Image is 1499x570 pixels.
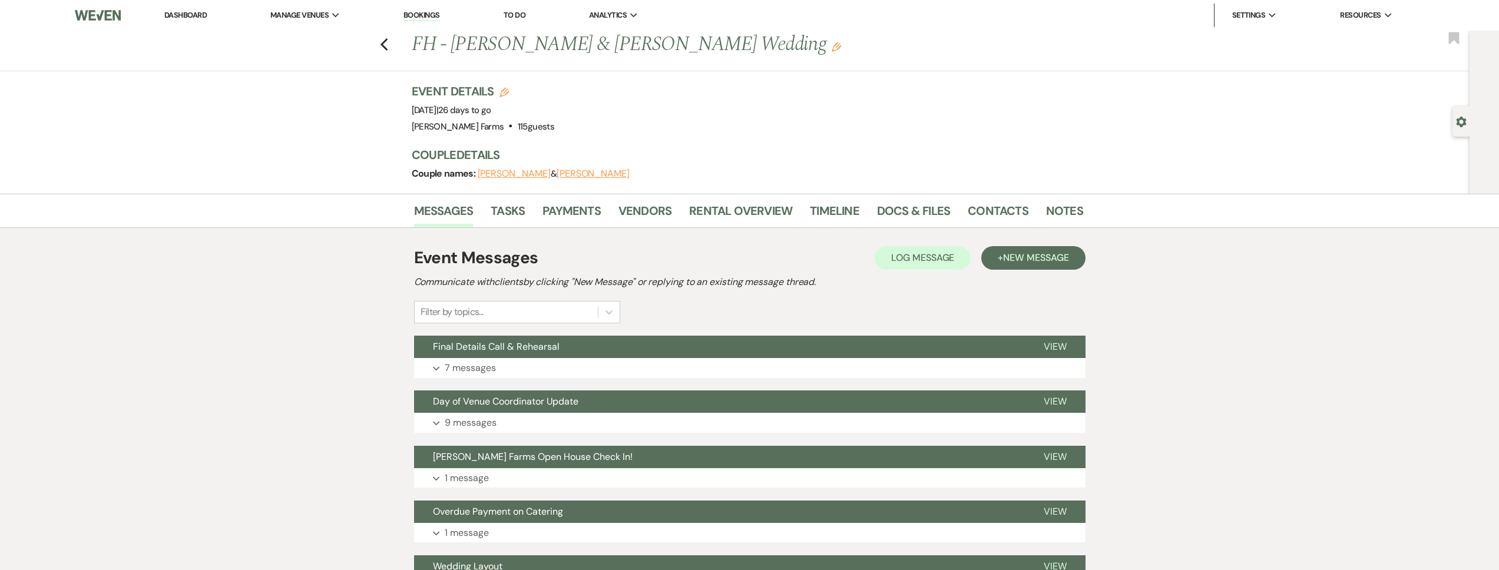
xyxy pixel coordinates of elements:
[1456,115,1467,127] button: Open lead details
[875,246,971,270] button: Log Message
[1025,446,1086,468] button: View
[689,201,792,227] a: Rental Overview
[414,446,1025,468] button: [PERSON_NAME] Farms Open House Check In!
[1044,450,1067,463] span: View
[557,169,630,178] button: [PERSON_NAME]
[433,395,578,407] span: Day of Venue Coordinator Update
[891,251,954,264] span: Log Message
[1003,251,1068,264] span: New Message
[414,501,1025,523] button: Overdue Payment on Catering
[478,169,551,178] button: [PERSON_NAME]
[421,305,484,319] div: Filter by topics...
[1044,395,1067,407] span: View
[414,275,1086,289] h2: Communicate with clients by clicking "New Message" or replying to an existing message thread.
[414,201,474,227] a: Messages
[414,246,538,270] h1: Event Messages
[832,41,841,52] button: Edit
[1232,9,1266,21] span: Settings
[504,10,525,20] a: To Do
[589,9,627,21] span: Analytics
[1025,336,1086,358] button: View
[968,201,1028,227] a: Contacts
[491,201,525,227] a: Tasks
[75,3,121,28] img: Weven Logo
[438,104,491,116] span: 26 days to go
[412,83,554,100] h3: Event Details
[433,450,633,463] span: [PERSON_NAME] Farms Open House Check In!
[1046,201,1083,227] a: Notes
[981,246,1085,270] button: +New Message
[414,523,1086,543] button: 1 message
[414,413,1086,433] button: 9 messages
[478,168,630,180] span: &
[1025,390,1086,413] button: View
[445,360,496,376] p: 7 messages
[877,201,950,227] a: Docs & Files
[436,104,491,116] span: |
[1044,340,1067,353] span: View
[414,468,1086,488] button: 1 message
[542,201,601,227] a: Payments
[412,147,1071,163] h3: Couple Details
[518,121,554,132] span: 115 guests
[414,390,1025,413] button: Day of Venue Coordinator Update
[433,340,560,353] span: Final Details Call & Rehearsal
[1340,9,1381,21] span: Resources
[270,9,329,21] span: Manage Venues
[445,525,489,541] p: 1 message
[412,121,504,132] span: [PERSON_NAME] Farms
[433,505,563,518] span: Overdue Payment on Catering
[1044,505,1067,518] span: View
[412,104,491,116] span: [DATE]
[414,336,1025,358] button: Final Details Call & Rehearsal
[412,31,939,59] h1: FH - [PERSON_NAME] & [PERSON_NAME] Wedding
[403,10,440,21] a: Bookings
[618,201,671,227] a: Vendors
[810,201,859,227] a: Timeline
[412,167,478,180] span: Couple names:
[1025,501,1086,523] button: View
[445,415,497,430] p: 9 messages
[414,358,1086,378] button: 7 messages
[445,470,489,486] p: 1 message
[164,10,207,20] a: Dashboard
